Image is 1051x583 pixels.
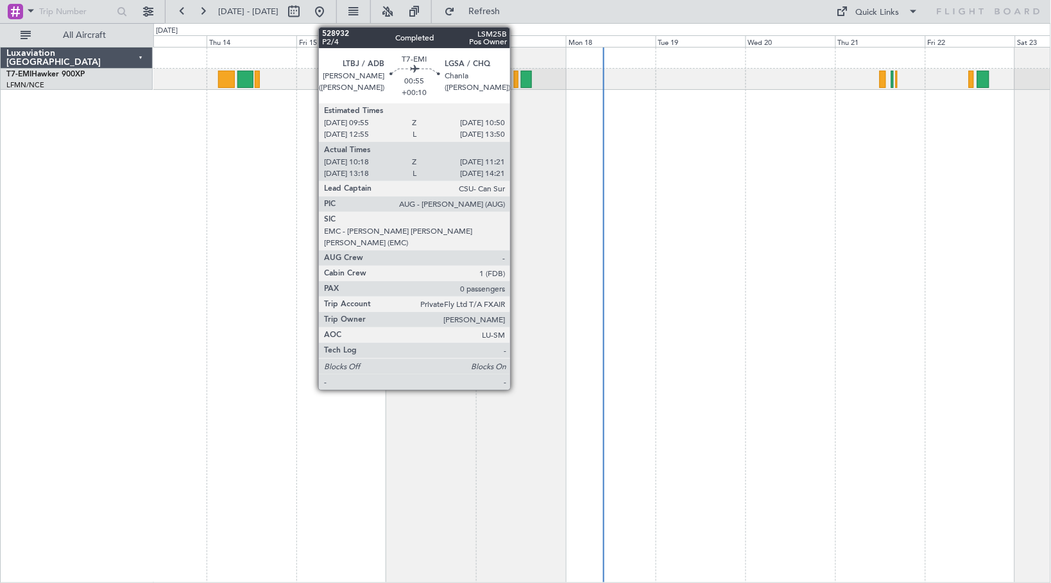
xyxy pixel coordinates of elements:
[925,35,1015,47] div: Fri 22
[207,35,296,47] div: Thu 14
[39,2,113,21] input: Trip Number
[156,26,178,37] div: [DATE]
[6,71,31,78] span: T7-EMI
[830,1,925,22] button: Quick Links
[33,31,135,40] span: All Aircraft
[746,35,835,47] div: Wed 20
[296,35,386,47] div: Fri 15
[656,35,746,47] div: Tue 19
[457,7,511,16] span: Refresh
[6,80,44,90] a: LFMN/NCE
[14,25,139,46] button: All Aircraft
[117,35,207,47] div: Wed 13
[835,35,925,47] div: Thu 21
[438,1,515,22] button: Refresh
[218,6,278,17] span: [DATE] - [DATE]
[6,71,85,78] a: T7-EMIHawker 900XP
[386,35,476,47] div: Sat 16
[566,35,656,47] div: Mon 18
[476,35,566,47] div: Sun 17
[856,6,900,19] div: Quick Links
